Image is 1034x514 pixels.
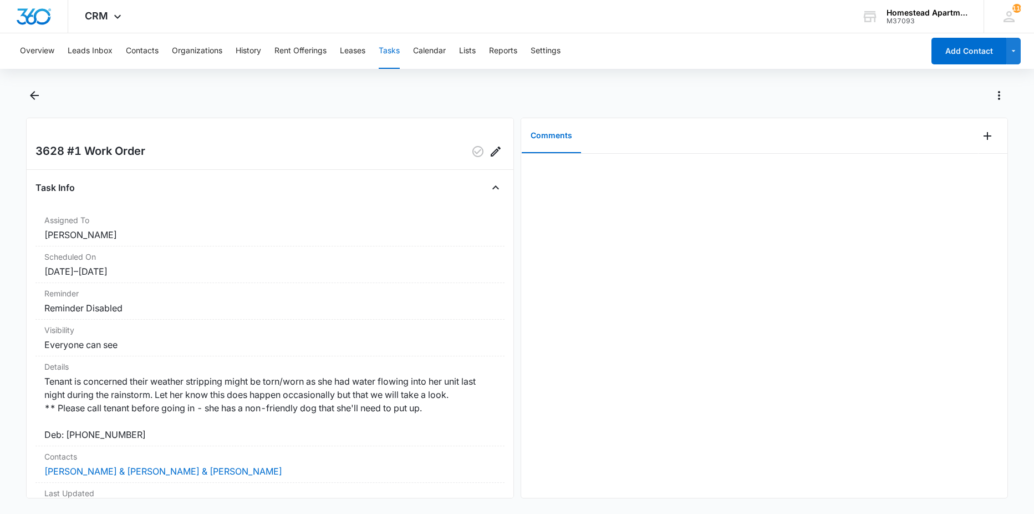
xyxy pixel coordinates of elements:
a: [PERSON_NAME] & [PERSON_NAME] & [PERSON_NAME] [44,466,282,477]
button: Reports [489,33,517,69]
dd: [PERSON_NAME] [44,228,496,241]
button: Tasks [379,33,400,69]
dt: Assigned To [44,214,496,226]
dt: Last Updated [44,487,496,499]
button: Rent Offerings [274,33,327,69]
div: ReminderReminder Disabled [35,283,505,320]
dd: Everyone can see [44,338,496,351]
div: Contacts[PERSON_NAME] & [PERSON_NAME] & [PERSON_NAME] [35,446,505,483]
dd: Tenant is concerned their weather stripping might be torn/worn as she had water flowing into her ... [44,375,496,441]
button: Settings [531,33,561,69]
h4: Task Info [35,181,75,194]
dt: Reminder [44,288,496,299]
dt: Visibility [44,324,496,336]
div: VisibilityEveryone can see [35,320,505,356]
button: Overview [20,33,54,69]
dt: Scheduled On [44,251,496,263]
div: Assigned To[PERSON_NAME] [35,210,505,246]
div: Scheduled On[DATE]–[DATE] [35,246,505,283]
div: DetailsTenant is concerned their weather stripping might be torn/worn as she had water flowing in... [35,356,505,446]
button: Leases [340,33,365,69]
span: CRM [85,10,108,22]
button: History [236,33,261,69]
dd: [DATE] – [DATE] [44,265,496,278]
button: Organizations [172,33,222,69]
button: Lists [459,33,476,69]
dt: Details [44,361,496,372]
button: Actions [990,87,1008,104]
div: account name [887,8,967,17]
button: Add Contact [931,38,1006,64]
dt: Contacts [44,451,496,462]
button: Calendar [413,33,446,69]
button: Leads Inbox [68,33,113,69]
h2: 3628 #1 Work Order [35,143,145,160]
div: notifications count [1012,4,1021,13]
dd: Reminder Disabled [44,301,496,315]
button: Edit [487,143,505,160]
button: Close [487,179,505,196]
button: Back [26,87,43,104]
span: 110 [1012,4,1021,13]
div: account id [887,17,967,25]
button: Contacts [126,33,159,69]
button: Add Comment [979,127,996,145]
button: Comments [522,119,581,153]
